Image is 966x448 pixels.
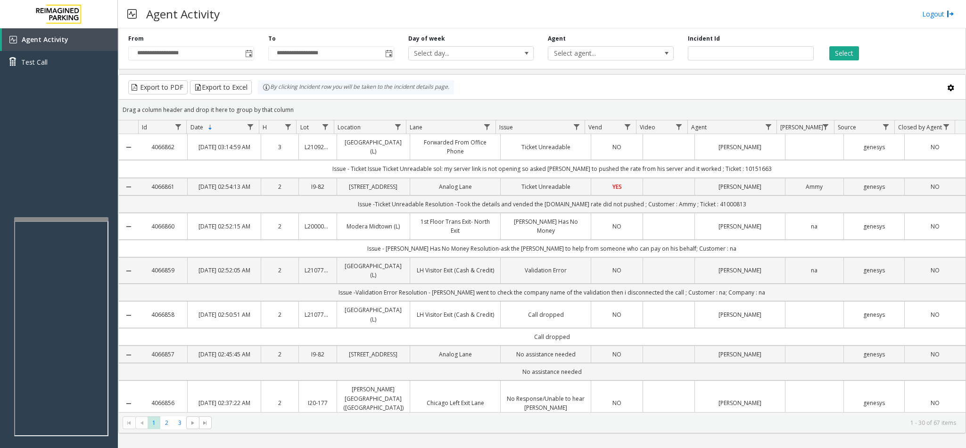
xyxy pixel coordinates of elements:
[173,416,186,429] span: Page 3
[506,143,585,152] a: Ticket Unreadable
[597,143,637,152] a: NO
[305,143,330,152] a: L21092801
[127,2,137,25] img: pageIcon
[138,195,966,213] td: Issue -Ticket Unreadable Resolution -Took the details and vended the [DOMAIN_NAME] rate did not p...
[343,138,405,156] a: [GEOGRAPHIC_DATA] (L)
[305,266,330,275] a: L21077700
[612,266,621,274] span: NO
[910,350,960,359] a: NO
[243,47,254,60] span: Toggle popup
[506,182,585,191] a: Ticket Unreadable
[780,123,823,131] span: [PERSON_NAME]
[305,222,330,231] a: L20000500
[343,262,405,279] a: [GEOGRAPHIC_DATA] (L)
[138,160,966,178] td: Issue - Ticket Issue Ticket Unreadable sol: my server link is not opening so asked [PERSON_NAME] ...
[506,310,585,319] a: Call dropped
[850,398,899,407] a: genesys
[701,310,779,319] a: [PERSON_NAME]
[391,120,404,133] a: Location Filter Menu
[612,399,621,407] span: NO
[199,416,212,430] span: Go to the last page
[910,310,960,319] a: NO
[931,350,940,358] span: NO
[267,182,293,191] a: 2
[193,143,255,152] a: [DATE] 03:14:59 AM
[343,182,405,191] a: [STREET_ADDRESS]
[119,312,138,319] a: Collapse Details
[673,120,685,133] a: Video Filter Menu
[119,400,138,407] a: Collapse Details
[688,34,720,43] label: Incident Id
[267,310,293,319] a: 2
[910,222,960,231] a: NO
[300,123,309,131] span: Lot
[701,398,779,407] a: [PERSON_NAME]
[612,350,621,358] span: NO
[612,143,621,151] span: NO
[850,143,899,152] a: genesys
[838,123,856,131] span: Source
[548,47,648,60] span: Select agent...
[343,385,405,421] a: [PERSON_NAME][GEOGRAPHIC_DATA] ([GEOGRAPHIC_DATA]) (I) (R390)
[144,310,182,319] a: 4066858
[829,46,859,60] button: Select
[701,143,779,152] a: [PERSON_NAME]
[343,350,405,359] a: [STREET_ADDRESS]
[416,217,495,235] a: 1st Floor Trans Exit- North Exit
[338,123,361,131] span: Location
[910,266,960,275] a: NO
[910,182,960,191] a: NO
[408,34,445,43] label: Day of week
[931,143,940,151] span: NO
[258,80,454,94] div: By clicking Incident row you will be taken to the incident details page.
[701,350,779,359] a: [PERSON_NAME]
[119,144,138,151] a: Collapse Details
[791,182,837,191] a: Ammy
[910,398,960,407] a: NO
[910,143,960,152] a: NO
[263,123,267,131] span: H
[850,350,899,359] a: genesys
[172,120,184,133] a: Id Filter Menu
[850,310,899,319] a: genesys
[144,222,182,231] a: 4066860
[267,266,293,275] a: 2
[416,310,495,319] a: LH Visitor Exit (Cash & Credit)
[506,394,585,412] a: No Response/Unable to hear [PERSON_NAME]
[201,419,209,427] span: Go to the last page
[193,222,255,231] a: [DATE] 02:52:15 AM
[409,47,509,60] span: Select day...
[597,350,637,359] a: NO
[138,284,966,301] td: Issue -Validation Error Resolution - [PERSON_NAME] went to check the company name of the validati...
[305,310,330,319] a: L21077700
[499,123,513,131] span: Issue
[281,120,294,133] a: H Filter Menu
[931,266,940,274] span: NO
[244,120,257,133] a: Date Filter Menu
[383,47,394,60] span: Toggle popup
[850,182,899,191] a: genesys
[119,183,138,191] a: Collapse Details
[148,416,160,429] span: Page 1
[597,182,637,191] a: YES
[142,123,147,131] span: Id
[144,182,182,191] a: 4066861
[791,266,837,275] a: na
[343,305,405,323] a: [GEOGRAPHIC_DATA] (L)
[190,80,252,94] button: Export to Excel
[21,57,48,67] span: Test Call
[640,123,655,131] span: Video
[138,328,966,346] td: Call dropped
[193,350,255,359] a: [DATE] 02:45:45 AM
[217,419,956,427] kendo-pager-info: 1 - 30 of 67 items
[880,120,892,133] a: Source Filter Menu
[267,143,293,152] a: 3
[119,351,138,359] a: Collapse Details
[597,222,637,231] a: NO
[416,138,495,156] a: Forwarded From Office Phone
[819,120,832,133] a: Parker Filter Menu
[762,120,775,133] a: Agent Filter Menu
[931,183,940,191] span: NO
[144,398,182,407] a: 4066856
[612,183,622,191] span: YES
